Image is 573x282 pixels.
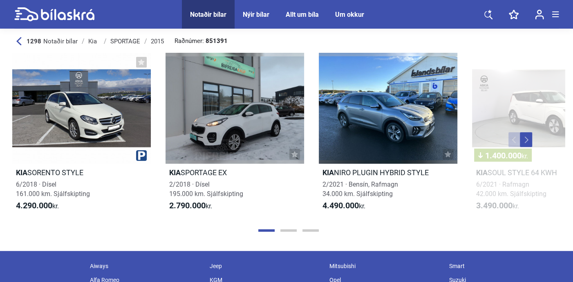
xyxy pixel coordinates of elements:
[16,201,59,211] span: kr.
[166,53,304,218] a: KiaSPORTAGE EX2/2018 · Dísel195.000 km. Sjálfskipting2.790.000kr.
[325,259,445,273] div: Mitsubishi
[190,11,226,18] a: Notaðir bílar
[445,259,565,273] div: Smart
[322,180,398,198] span: 2/2021 · Bensín, Rafmagn 34.000 km. Sjálfskipting
[535,9,544,20] img: user-login.svg
[16,168,27,177] b: Kia
[286,11,319,18] a: Allt um bíla
[322,201,365,211] span: kr.
[243,11,269,18] a: Nýir bílar
[322,201,359,210] b: 4.490.000
[476,201,512,210] b: 3.490.000
[169,201,212,211] span: kr.
[151,38,164,45] div: 2015
[521,152,528,160] span: kr.
[110,38,140,45] div: SPORTAGE
[169,168,181,177] b: Kia
[169,201,206,210] b: 2.790.000
[43,38,78,45] span: Notaðir bílar
[476,180,546,198] span: 6/2021 · Rafmagn 42.000 km. Sjálfskipting
[508,132,521,147] button: Previous
[335,11,364,18] a: Um okkur
[476,201,519,211] span: kr.
[12,53,151,218] a: KiaSORENTO STYLE6/2018 · Dísel161.000 km. Sjálfskipting4.290.000kr.
[280,229,297,232] button: Page 2
[166,168,304,177] h2: SPORTAGE EX
[16,180,90,198] span: 6/2018 · Dísel 161.000 km. Sjálfskipting
[16,201,52,210] b: 4.290.000
[302,229,319,232] button: Page 3
[206,38,228,44] b: 851391
[175,38,228,44] span: Raðnúmer:
[478,151,528,160] span: 1.400.000
[520,132,532,147] button: Next
[476,168,487,177] b: Kia
[88,38,100,45] div: Kia
[12,168,151,177] h2: SORENTO STYLE
[27,38,41,45] b: 1298
[206,259,325,273] div: Jeep
[258,229,275,232] button: Page 1
[322,168,334,177] b: Kia
[86,259,206,273] div: Aiways
[319,53,457,218] a: KiaNIRO PLUGIN HYBRID STYLE2/2021 · Bensín, Rafmagn34.000 km. Sjálfskipting4.490.000kr.
[319,168,457,177] h2: NIRO PLUGIN HYBRID STYLE
[169,180,243,198] span: 2/2018 · Dísel 195.000 km. Sjálfskipting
